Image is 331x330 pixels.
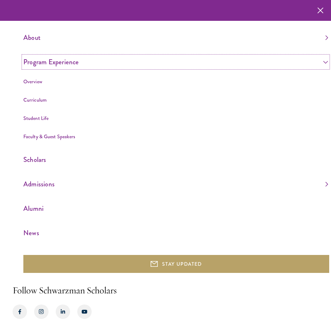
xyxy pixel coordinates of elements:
[23,96,47,103] a: Curriculum
[23,56,328,68] a: Program Experience
[23,115,49,122] a: Student Life
[23,203,328,214] a: Alumni
[23,133,75,140] a: Faculty & Guest Speakers
[23,178,328,190] a: Admissions
[23,78,42,85] a: Overview
[23,255,329,273] button: STAY UPDATED
[23,32,328,43] a: About
[23,227,328,239] a: News
[13,284,318,297] h2: Follow Schwarzman Scholars
[23,154,328,166] a: Scholars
